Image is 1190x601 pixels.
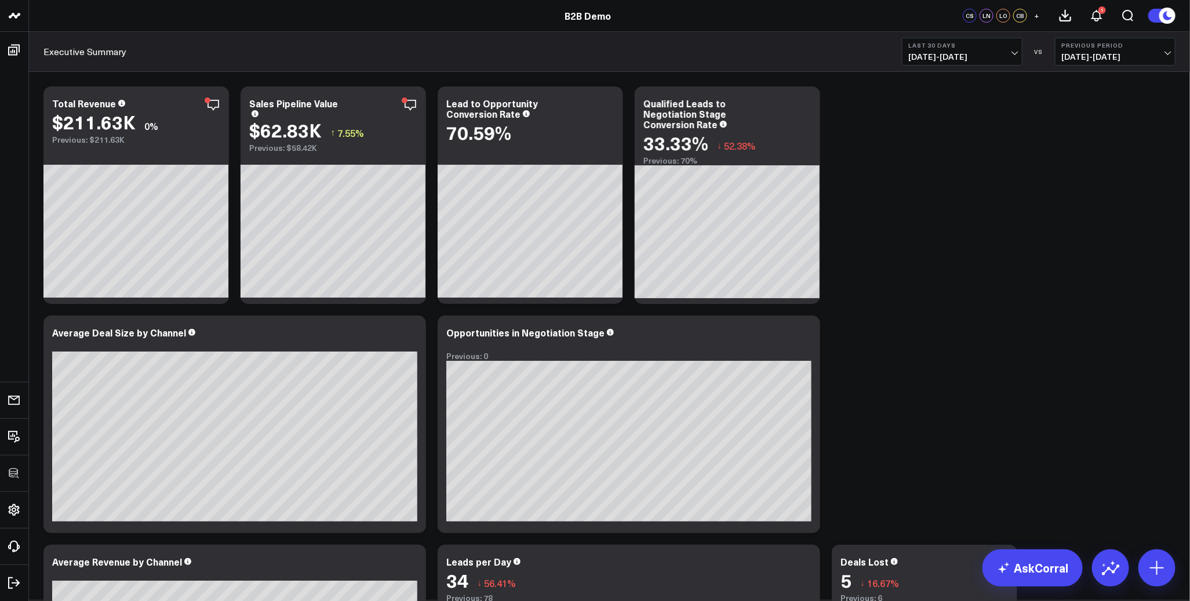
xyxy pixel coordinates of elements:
[1061,42,1169,49] b: Previous Period
[477,575,482,591] span: ↓
[52,326,186,339] div: Average Deal Size by Channel
[982,549,1083,586] a: AskCorral
[1030,9,1044,23] button: +
[52,97,116,110] div: Total Revenue
[249,120,322,140] div: $62.83K
[446,570,468,591] div: 34
[52,111,136,132] div: $211.63K
[1055,38,1176,66] button: Previous Period[DATE]-[DATE]
[446,122,511,143] div: 70.59%
[908,42,1016,49] b: Last 30 Days
[52,135,220,144] div: Previous: $211.63K
[446,97,538,120] div: Lead to Opportunity Conversion Rate
[902,38,1022,66] button: Last 30 Days[DATE]-[DATE]
[840,555,889,568] div: Deals Lost
[43,45,126,58] a: Executive Summary
[249,97,338,110] div: Sales Pipeline Value
[1061,52,1169,61] span: [DATE] - [DATE]
[908,52,1016,61] span: [DATE] - [DATE]
[484,577,516,589] span: 56.41%
[643,97,726,131] div: Qualified Leads to Negotiation Stage Conversion Rate
[446,352,811,361] div: Previous: 0
[1098,6,1106,14] div: 1
[1028,48,1049,55] div: VS
[963,9,977,23] div: CS
[446,326,605,339] div: Opportunities in Negotiation Stage
[867,577,899,589] span: 16.67%
[1013,9,1027,23] div: CB
[643,156,811,165] div: Previous: 70%
[52,555,182,568] div: Average Revenue by Channel
[996,9,1010,23] div: LO
[717,138,722,153] span: ↓
[860,575,865,591] span: ↓
[330,125,335,140] span: ↑
[144,120,158,132] div: 0%
[565,9,611,22] a: B2B Demo
[980,9,994,23] div: LN
[1035,12,1040,20] span: +
[643,132,708,153] div: 33.33%
[446,555,511,568] div: Leads per Day
[337,126,364,139] span: 7.55%
[840,570,851,591] div: 5
[724,139,756,152] span: 52.38%
[249,143,417,153] div: Previous: $58.42K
